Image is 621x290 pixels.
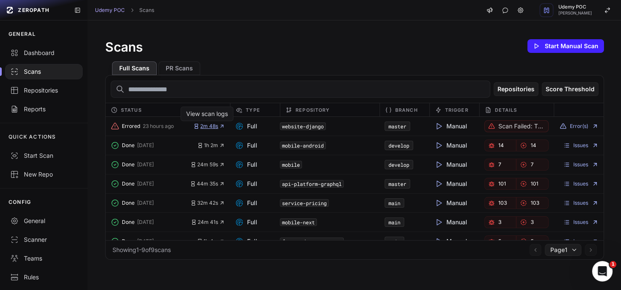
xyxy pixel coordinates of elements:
[112,246,171,254] div: Showing 1 - 9 of 9 scans
[95,7,154,14] nav: breadcrumb
[9,31,36,38] p: GENERAL
[563,200,598,206] a: Issues
[516,216,549,228] button: 3
[193,123,225,130] button: 2m 48s
[190,161,225,168] span: 24m 59s
[542,82,598,96] button: Score Threshold
[434,160,467,169] span: Manual
[280,142,326,149] code: mobile-android
[9,133,56,140] p: QUICK ACTIONS
[10,170,78,179] div: New Repo
[388,123,406,130] a: master
[10,49,78,57] div: Dashboard
[484,235,517,247] a: 5
[137,180,154,187] span: [DATE]
[563,219,598,226] a: Issues
[388,161,409,168] a: develop
[296,105,330,115] span: Repository
[445,105,469,115] span: Trigger
[484,197,517,209] a: 103
[111,235,197,247] button: Done [DATE]
[235,180,257,188] span: Full
[137,238,154,245] span: [DATE]
[592,261,612,281] iframe: Intercom live chat
[530,219,533,226] span: 3
[111,178,190,190] button: Done [DATE]
[105,39,143,55] h1: Scans
[484,120,549,132] button: Scan failed: The repository is too large for your paid plan. Contact support.
[498,122,545,130] p: Scan failed: The repository is too large for your paid plan. Contact support.
[434,180,467,188] span: Manual
[558,11,592,15] span: [PERSON_NAME]
[530,161,533,168] span: 7
[545,244,581,256] button: Page1
[122,219,135,226] span: Done
[10,86,78,95] div: Repositories
[280,180,344,188] code: api-platform-graphql
[197,238,225,245] button: 1h 4m
[494,82,538,96] button: Repositories
[434,122,467,130] span: Manual
[560,123,598,130] button: Error(s)
[235,160,257,169] span: Full
[121,105,142,115] span: Status
[139,7,154,14] a: Scans
[111,120,193,132] button: Errored 23 hours ago
[388,200,400,206] a: main
[190,180,225,187] button: 44m 35s
[137,219,154,226] span: [DATE]
[498,142,504,149] span: 14
[516,178,549,190] button: 101
[122,238,135,245] span: Done
[484,139,517,151] a: 14
[434,218,467,226] span: Manual
[190,200,225,206] button: 32m 42s
[3,3,67,17] a: ZEROPATH
[434,237,467,246] span: Manual
[122,142,135,149] span: Done
[137,142,154,149] span: [DATE]
[395,105,418,115] span: Branch
[530,180,538,187] span: 101
[10,67,78,76] div: Scans
[235,199,257,207] span: Full
[498,180,506,187] span: 101
[10,217,78,225] div: General
[280,199,329,207] code: service-pricing
[235,122,257,130] span: Full
[280,122,326,130] code: website-django
[280,161,302,168] code: mobile
[137,161,154,168] span: [DATE]
[484,178,517,190] a: 101
[550,246,567,254] span: Page 1
[197,142,225,149] button: 1h 2m
[388,238,400,245] a: main
[143,123,174,130] span: 23 hours ago
[280,218,317,226] code: mobile-next
[516,139,549,151] a: 14
[498,219,501,226] span: 3
[10,273,78,281] div: Rules
[516,159,549,171] button: 7
[122,200,135,206] span: Done
[191,219,225,226] button: 24m 41s
[280,238,344,245] code: frontends-components
[498,200,507,206] span: 103
[527,39,604,53] button: Start Manual Scan
[235,218,257,226] span: Full
[388,142,409,149] a: develop
[530,238,533,245] span: 5
[122,180,135,187] span: Done
[10,254,78,263] div: Teams
[186,110,228,118] div: View scan logs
